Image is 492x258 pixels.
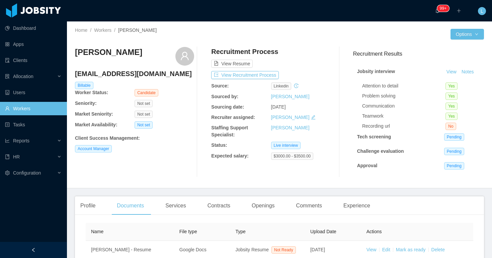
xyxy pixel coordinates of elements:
[310,229,336,234] span: Upload Date
[75,145,112,152] span: Account Manager
[160,196,191,215] div: Services
[271,82,292,90] span: linkedin
[114,27,115,33] span: /
[90,27,91,33] span: /
[445,123,456,130] span: No
[13,154,20,159] span: HR
[75,27,87,33] a: Home
[271,152,314,160] span: $3000.00 - $3500.00
[211,153,248,158] b: Expected salary:
[91,229,103,234] span: Name
[445,82,458,90] span: Yes
[135,121,153,129] span: Not set
[357,69,395,74] strong: Jobsity interview
[310,247,325,252] span: [DATE]
[362,92,445,100] div: Problem solving
[366,229,382,234] span: Actions
[431,247,445,252] a: Delete
[435,8,440,13] i: icon: bell
[211,104,244,110] b: Sourcing date:
[211,142,227,148] b: Status:
[271,246,296,254] span: Not Ready
[135,100,153,107] span: Not set
[13,170,41,176] span: Configuration
[481,7,483,15] span: L
[396,247,426,252] a: Mark as ready
[445,113,458,120] span: Yes
[75,196,101,215] div: Profile
[13,138,29,143] span: Reports
[5,171,10,175] i: icon: setting
[338,196,376,215] div: Experience
[211,61,253,66] a: icon: file-textView Resume
[353,50,484,58] h3: Recruitment Results
[5,54,62,67] a: icon: auditClients
[271,142,301,149] span: Live interview
[271,115,310,120] a: [PERSON_NAME]
[75,90,108,95] b: Worker Status:
[271,104,286,110] span: [DATE]
[180,51,189,61] i: icon: user
[75,111,113,117] b: Market Seniority:
[362,113,445,120] div: Teamwork
[211,125,248,137] b: Staffing Support Specialist:
[5,86,62,99] a: icon: robotUsers
[94,27,111,33] a: Workers
[179,229,197,234] span: File type
[5,74,10,79] i: icon: solution
[75,101,97,106] b: Seniority:
[5,21,62,35] a: icon: pie-chartDashboard
[357,148,404,154] strong: Challenge evaluation
[459,68,477,76] button: Notes
[362,123,445,130] div: Recording url
[311,115,316,120] i: icon: edit
[294,83,299,88] i: icon: history
[445,103,458,110] span: Yes
[235,229,245,234] span: Type
[235,247,269,252] span: Jobsity Resume
[246,196,280,215] div: Openings
[13,74,33,79] span: Allocation
[5,102,62,115] a: icon: userWorkers
[362,103,445,110] div: Communication
[211,72,279,78] a: icon: exportView Recruitment Process
[5,38,62,51] a: icon: appstoreApps
[211,71,279,79] button: icon: exportView Recruitment Process
[118,27,157,33] span: [PERSON_NAME]
[111,196,149,215] div: Documents
[135,89,158,96] span: Candidate
[291,196,327,215] div: Comments
[75,122,117,127] b: Market Availability:
[211,115,255,120] b: Recruiter assigned:
[382,247,390,252] a: Edit
[450,29,484,40] button: Optionsicon: down
[366,247,377,252] a: View
[271,125,310,130] a: [PERSON_NAME]
[444,148,464,155] span: Pending
[271,94,310,99] a: [PERSON_NAME]
[211,94,238,99] b: Sourced by:
[202,196,236,215] div: Contracts
[211,83,229,88] b: Source:
[444,69,459,74] a: View
[357,134,391,139] strong: Tech screening
[445,92,458,100] span: Yes
[75,82,93,89] span: Billable
[211,60,253,68] button: icon: file-textView Resume
[75,47,142,58] h3: [PERSON_NAME]
[444,162,464,170] span: Pending
[5,138,10,143] i: icon: line-chart
[5,118,62,131] a: icon: profileTasks
[357,163,378,168] strong: Approval
[135,111,153,118] span: Not set
[5,154,10,159] i: icon: book
[444,133,464,141] span: Pending
[75,69,194,78] h4: [EMAIL_ADDRESS][DOMAIN_NAME]
[75,135,140,141] b: Client Success Management :
[437,5,449,12] sup: 2140
[362,82,445,89] div: Attention to detail
[457,8,461,13] i: icon: plus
